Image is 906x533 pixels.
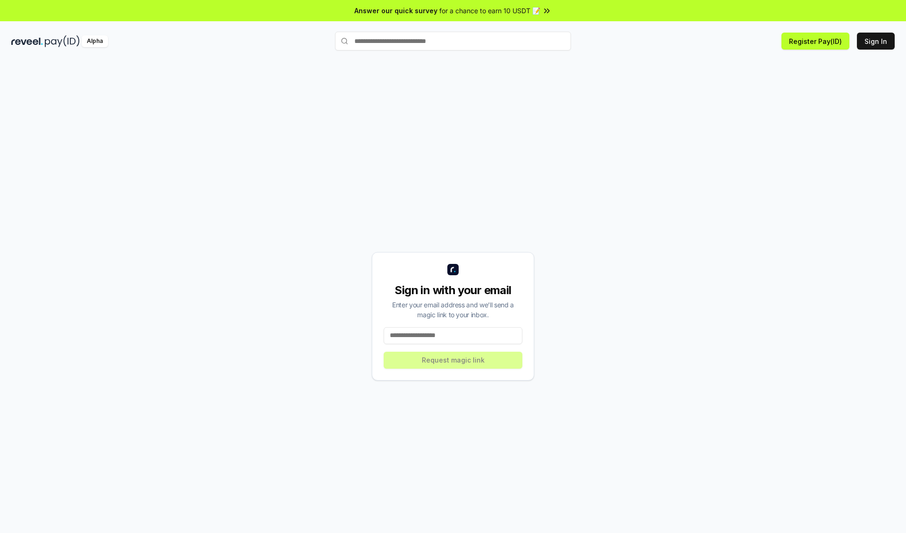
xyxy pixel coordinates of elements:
div: Sign in with your email [384,283,522,298]
span: for a chance to earn 10 USDT 📝 [439,6,540,16]
button: Sign In [857,33,895,50]
span: Answer our quick survey [354,6,437,16]
button: Register Pay(ID) [781,33,849,50]
img: pay_id [45,35,80,47]
div: Alpha [82,35,108,47]
div: Enter your email address and we’ll send a magic link to your inbox. [384,300,522,320]
img: logo_small [447,264,459,275]
img: reveel_dark [11,35,43,47]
